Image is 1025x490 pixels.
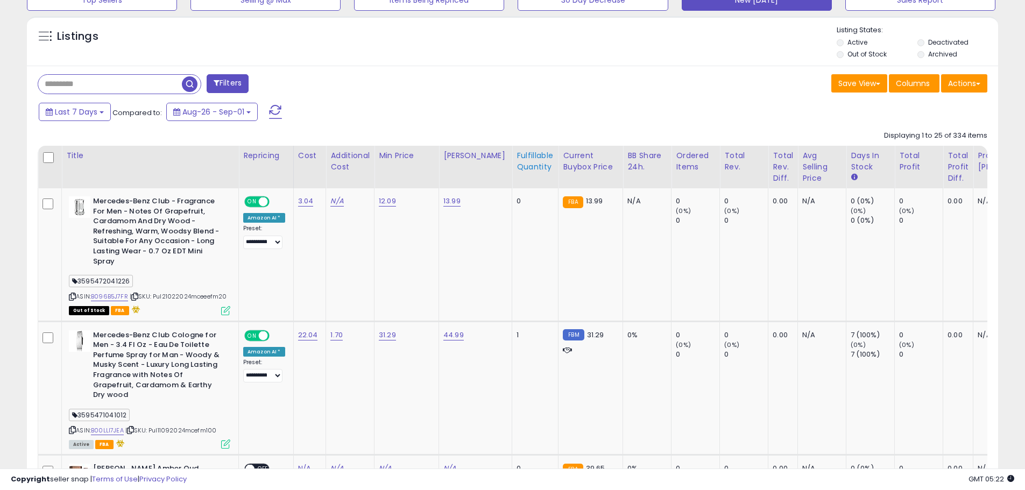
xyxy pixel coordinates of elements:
[724,216,768,225] div: 0
[111,306,129,315] span: FBA
[39,103,111,121] button: Last 7 Days
[773,196,789,206] div: 0.00
[69,196,230,314] div: ASIN:
[243,359,285,383] div: Preset:
[941,74,987,93] button: Actions
[899,350,943,359] div: 0
[66,150,234,161] div: Title
[676,216,719,225] div: 0
[207,74,249,93] button: Filters
[676,196,719,206] div: 0
[899,150,938,173] div: Total Profit
[724,340,739,349] small: (0%)
[330,196,343,207] a: N/A
[627,196,663,206] div: N/A
[724,196,768,206] div: 0
[802,150,842,184] div: Avg Selling Price
[125,426,216,435] span: | SKU: Pul11092024mcefm100
[91,292,128,301] a: B096B5J7FR
[55,106,97,117] span: Last 7 Days
[95,440,114,449] span: FBA
[948,150,969,184] div: Total Profit Diff.
[676,207,691,215] small: (0%)
[517,196,550,206] div: 0
[884,131,987,141] div: Displaying 1 to 25 of 334 items
[69,275,133,287] span: 3595472041226
[676,330,719,340] div: 0
[724,150,764,173] div: Total Rev.
[851,196,894,206] div: 0 (0%)
[93,330,224,403] b: Mercedes-Benz Club Cologne for Men - 3.4 Fl Oz - Eau De Toilette Perfume Spray for Man - Woody & ...
[91,426,124,435] a: B00LLI7JEA
[69,330,230,448] div: ASIN:
[114,439,125,447] i: hazardous material
[268,331,285,340] span: OFF
[517,330,550,340] div: 1
[443,196,461,207] a: 13.99
[182,106,244,117] span: Aug-26 - Sep-01
[969,474,1014,484] span: 2025-09-9 05:22 GMT
[851,207,866,215] small: (0%)
[676,150,715,173] div: Ordered Items
[676,350,719,359] div: 0
[69,196,90,218] img: 31FJXUEEyyL._SL40_.jpg
[847,49,887,59] label: Out of Stock
[928,49,957,59] label: Archived
[139,474,187,484] a: Privacy Policy
[802,196,838,206] div: N/A
[379,330,396,340] a: 31.29
[298,196,314,207] a: 3.04
[586,196,603,206] span: 13.99
[69,409,130,421] span: 3595471041012
[69,330,90,352] img: 31jZWjBs77L._SL40_.jpg
[899,330,943,340] div: 0
[948,330,965,340] div: 0.00
[831,74,887,93] button: Save View
[627,150,667,173] div: BB Share 24h.
[851,350,894,359] div: 7 (100%)
[243,225,285,249] div: Preset:
[443,150,507,161] div: [PERSON_NAME]
[773,150,793,184] div: Total Rev. Diff.
[851,340,866,349] small: (0%)
[773,330,789,340] div: 0.00
[517,150,554,173] div: Fulfillable Quantity
[57,29,98,44] h5: Listings
[443,330,464,340] a: 44.99
[298,150,322,161] div: Cost
[379,196,396,207] a: 12.09
[330,150,370,173] div: Additional Cost
[724,207,739,215] small: (0%)
[724,330,768,340] div: 0
[563,196,583,208] small: FBA
[899,207,914,215] small: (0%)
[563,150,618,173] div: Current Buybox Price
[245,197,259,207] span: ON
[243,150,289,161] div: Repricing
[69,306,109,315] span: All listings that are currently out of stock and unavailable for purchase on Amazon
[948,196,965,206] div: 0.00
[899,340,914,349] small: (0%)
[587,330,604,340] span: 31.29
[847,38,867,47] label: Active
[627,330,663,340] div: 0%
[724,350,768,359] div: 0
[676,340,691,349] small: (0%)
[243,347,285,357] div: Amazon AI *
[129,306,140,313] i: hazardous material
[851,330,894,340] div: 7 (100%)
[92,474,138,484] a: Terms of Use
[899,216,943,225] div: 0
[130,292,227,301] span: | SKU: Pul21022024mceeefm20
[899,196,943,206] div: 0
[896,78,930,89] span: Columns
[268,197,285,207] span: OFF
[851,150,890,173] div: Days In Stock
[243,213,285,223] div: Amazon AI *
[837,25,998,35] p: Listing States:
[69,440,94,449] span: All listings currently available for purchase on Amazon
[298,330,318,340] a: 22.04
[851,173,857,182] small: Days In Stock.
[11,474,187,485] div: seller snap | |
[11,474,50,484] strong: Copyright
